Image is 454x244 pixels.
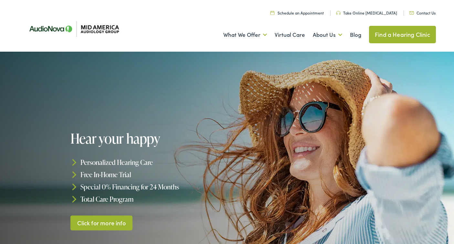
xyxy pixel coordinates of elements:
[275,23,305,47] a: Virtual Care
[409,10,436,15] a: Contact Us
[70,131,229,146] h1: Hear your happy
[270,11,274,15] img: utility icon
[70,181,229,193] li: Special 0% Financing for 24 Months
[336,10,397,15] a: Take Online [MEDICAL_DATA]
[350,23,361,47] a: Blog
[223,23,267,47] a: What We Offer
[270,10,324,15] a: Schedule an Appointment
[336,11,341,15] img: utility icon
[369,26,436,43] a: Find a Hearing Clinic
[313,23,342,47] a: About Us
[70,156,229,168] li: Personalized Hearing Care
[70,215,133,230] a: Click for more info
[70,193,229,205] li: Total Care Program
[409,11,414,15] img: utility icon
[70,168,229,181] li: Free In-Home Trial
